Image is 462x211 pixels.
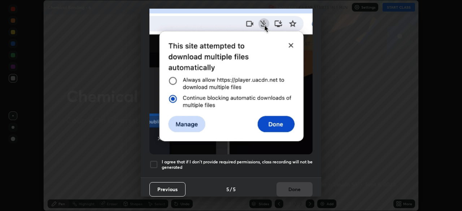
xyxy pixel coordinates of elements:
h4: 5 [233,185,236,193]
h4: / [230,185,232,193]
h5: I agree that if I don't provide required permissions, class recording will not be generated [162,159,313,170]
h4: 5 [226,185,229,193]
button: Previous [149,182,186,197]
